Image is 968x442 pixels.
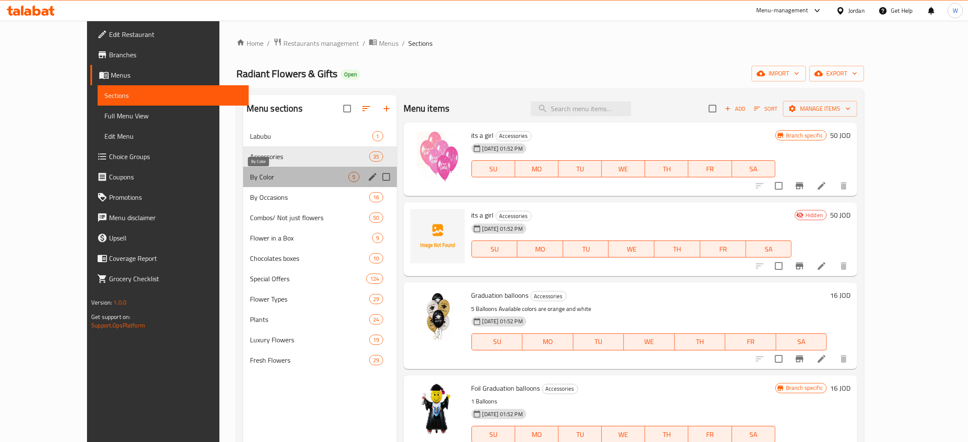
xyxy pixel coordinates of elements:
[90,24,249,45] a: Edit Restaurant
[243,207,397,228] div: Combos/ Not just flowers50
[692,163,728,175] span: FR
[250,151,370,162] span: Accessories
[367,275,382,283] span: 124
[704,100,721,117] span: Select section
[770,350,788,368] span: Select to update
[90,45,249,65] a: Branches
[780,336,824,348] span: SA
[370,255,382,263] span: 10
[725,333,776,350] button: FR
[562,163,598,175] span: TU
[109,29,242,39] span: Edit Restaurant
[471,129,494,142] span: its a girl
[735,163,772,175] span: SA
[243,350,397,370] div: Fresh Flowers29
[833,256,854,276] button: delete
[678,336,722,348] span: TH
[519,163,555,175] span: MO
[91,320,145,331] a: Support.OpsPlatform
[370,153,382,161] span: 35
[410,209,465,263] img: its a girl
[370,316,382,324] span: 24
[250,355,370,365] span: Fresh Flowers
[341,70,360,80] div: Open
[369,151,383,162] div: items
[531,291,566,301] span: Accessories
[104,111,242,121] span: Full Menu View
[250,335,370,345] span: Luxury Flowers
[790,104,850,114] span: Manage items
[577,336,621,348] span: TU
[90,167,249,187] a: Coupons
[526,336,570,348] span: MO
[243,289,397,309] div: Flower Types29
[362,38,365,48] li: /
[369,294,383,304] div: items
[752,102,780,115] button: Sort
[627,336,671,348] span: WE
[369,213,383,223] div: items
[558,160,602,177] button: TU
[479,317,526,325] span: [DATE] 01:52 PM
[250,131,373,141] span: Labubu
[530,291,567,301] div: Accessories
[475,163,512,175] span: SU
[789,176,810,196] button: Branch-specific-item
[567,243,606,255] span: TU
[104,131,242,141] span: Edit Menu
[496,131,532,141] div: Accessories
[410,289,465,344] img: Graduation balloons
[250,253,370,263] span: Chocolates boxes
[542,384,578,394] span: Accessories
[752,66,806,81] button: import
[645,160,688,177] button: TH
[370,214,382,222] span: 50
[783,131,826,140] span: Branch specific
[373,132,382,140] span: 1
[542,384,578,394] div: Accessories
[721,102,749,115] span: Add item
[721,102,749,115] button: Add
[802,211,826,219] span: Hidden
[479,225,526,233] span: [DATE] 01:52 PM
[370,193,382,201] span: 16
[376,98,397,119] button: Add section
[789,256,810,276] button: Branch-specific-item
[833,349,854,369] button: delete
[98,106,249,126] a: Full Menu View
[522,333,573,350] button: MO
[273,38,359,49] a: Restaurants management
[109,50,242,60] span: Branches
[605,428,642,441] span: WE
[729,336,773,348] span: FR
[754,104,777,114] span: Sort
[402,38,405,48] li: /
[732,160,775,177] button: SA
[250,172,349,182] span: By Color
[770,177,788,195] span: Select to update
[410,129,465,184] img: its a girl
[370,336,382,344] span: 19
[250,274,366,284] div: Special Offers
[471,209,494,221] span: its a girl
[562,428,598,441] span: TU
[243,167,397,187] div: By Color5edit
[776,333,827,350] button: SA
[471,160,515,177] button: SU
[111,70,242,80] span: Menus
[109,233,242,243] span: Upsell
[517,241,563,257] button: MO
[366,274,383,284] div: items
[243,330,397,350] div: Luxury Flowers19
[612,243,651,255] span: WE
[372,233,383,243] div: items
[109,274,242,284] span: Grocery Checklist
[688,160,732,177] button: FR
[250,314,370,325] span: Plants
[243,228,397,248] div: Flower in a Box9
[243,269,397,289] div: Special Offers124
